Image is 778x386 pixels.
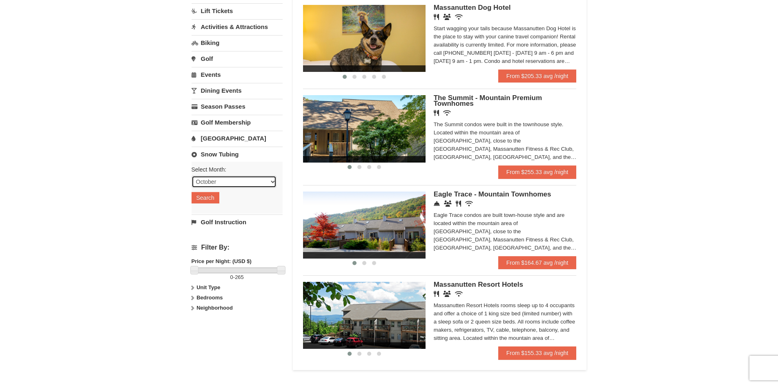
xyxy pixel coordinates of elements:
strong: Price per Night: (USD $) [192,258,252,264]
a: Dining Events [192,83,283,98]
i: Banquet Facilities [443,291,451,297]
i: Restaurant [434,291,439,297]
strong: Neighborhood [196,305,233,311]
i: Wireless Internet (free) [465,201,473,207]
i: Concierge Desk [434,201,440,207]
div: Eagle Trace condos are built town-house style and are located within the mountain area of [GEOGRA... [434,211,577,252]
span: Eagle Trace - Mountain Townhomes [434,190,551,198]
a: From $205.33 avg /night [498,69,577,83]
label: - [192,273,283,281]
a: From $155.33 avg /night [498,346,577,359]
i: Conference Facilities [444,201,452,207]
strong: Unit Type [196,284,220,290]
div: Start wagging your tails because Massanutten Dog Hotel is the place to stay with your canine trav... [434,25,577,65]
i: Wireless Internet (free) [455,14,463,20]
button: Search [192,192,219,203]
h4: Filter By: [192,244,283,251]
div: Massanutten Resort Hotels rooms sleep up to 4 occupants and offer a choice of 1 king size bed (li... [434,301,577,342]
span: 0 [230,274,233,280]
a: Events [192,67,283,82]
a: Activities & Attractions [192,19,283,34]
i: Restaurant [434,110,439,116]
a: Season Passes [192,99,283,114]
span: Massanutten Resort Hotels [434,281,523,288]
a: Golf Membership [192,115,283,130]
i: Restaurant [456,201,461,207]
a: Golf Instruction [192,214,283,230]
a: From $255.33 avg /night [498,165,577,178]
i: Wireless Internet (free) [443,110,451,116]
a: Lift Tickets [192,3,283,18]
strong: Bedrooms [196,295,223,301]
a: Golf [192,51,283,66]
span: Massanutten Dog Hotel [434,4,511,11]
i: Banquet Facilities [443,14,451,20]
a: [GEOGRAPHIC_DATA] [192,131,283,146]
label: Select Month: [192,165,276,174]
a: From $164.67 avg /night [498,256,577,269]
div: The Summit condos were built in the townhouse style. Located within the mountain area of [GEOGRAP... [434,120,577,161]
i: Wireless Internet (free) [455,291,463,297]
span: 265 [235,274,244,280]
span: The Summit - Mountain Premium Townhomes [434,94,542,107]
i: Restaurant [434,14,439,20]
a: Snow Tubing [192,147,283,162]
a: Biking [192,35,283,50]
